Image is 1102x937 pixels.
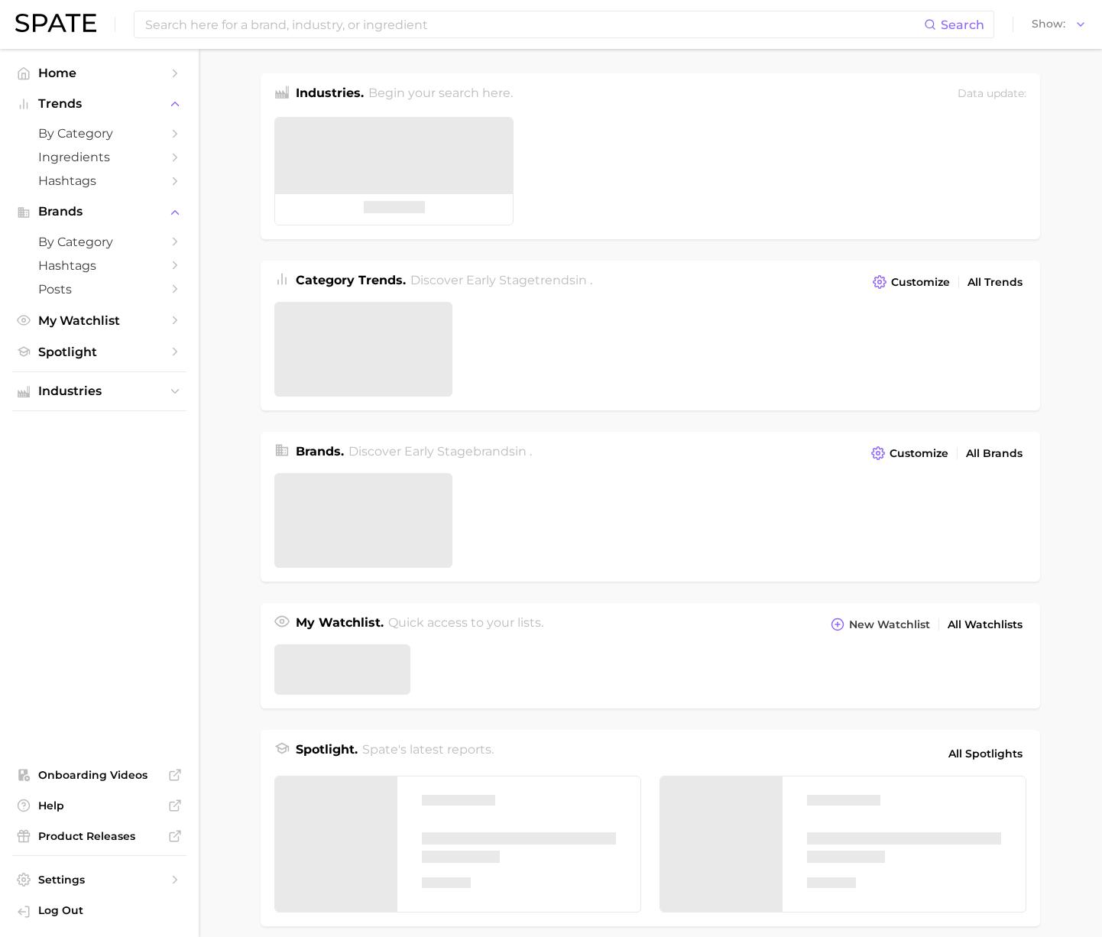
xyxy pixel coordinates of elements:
span: Posts [38,282,160,297]
span: Onboarding Videos [38,768,160,782]
span: Product Releases [38,829,160,843]
a: Ingredients [12,145,186,169]
a: Log out. Currently logged in with e-mail yumi.toki@spate.nyc. [12,899,186,925]
span: Discover Early Stage brands in . [348,444,532,459]
h1: Industries. [296,84,364,105]
button: Customize [867,443,952,464]
span: by Category [38,235,160,249]
button: Brands [12,200,186,223]
span: Help [38,799,160,812]
a: Product Releases [12,825,186,848]
a: Settings [12,868,186,891]
span: Discover Early Stage trends in . [410,273,592,287]
a: by Category [12,230,186,254]
span: New Watchlist [849,618,930,631]
a: Spotlight [12,340,186,364]
span: Search [941,18,984,32]
div: Data update: [958,84,1026,105]
span: by Category [38,126,160,141]
span: All Watchlists [948,618,1023,631]
a: Home [12,61,186,85]
button: Trends [12,92,186,115]
a: All Watchlists [944,614,1026,635]
span: All Trends [967,276,1023,289]
button: Industries [12,380,186,403]
button: New Watchlist [827,614,934,635]
span: All Spotlights [948,744,1023,763]
a: All Trends [964,272,1026,293]
img: SPATE [15,14,96,32]
span: Settings [38,873,160,887]
span: Show [1032,20,1065,28]
span: All Brands [966,447,1023,460]
h2: Quick access to your lists. [388,614,543,635]
span: Home [38,66,160,80]
h1: Spotlight. [296,741,358,767]
a: Help [12,794,186,817]
span: Hashtags [38,173,160,188]
span: Customize [890,447,948,460]
span: Industries [38,384,160,398]
h2: Spate's latest reports. [362,741,494,767]
span: Ingredients [38,150,160,164]
button: Show [1028,15,1091,34]
span: Category Trends . [296,273,406,287]
a: My Watchlist [12,309,186,332]
a: All Brands [962,443,1026,464]
span: Brands [38,205,160,219]
span: Brands . [296,444,344,459]
span: Hashtags [38,258,160,273]
a: Hashtags [12,254,186,277]
span: Log Out [38,903,174,917]
a: Onboarding Videos [12,764,186,786]
input: Search here for a brand, industry, or ingredient [144,11,924,37]
span: Customize [891,276,950,289]
a: Posts [12,277,186,301]
a: Hashtags [12,169,186,193]
button: Customize [869,271,954,293]
a: All Spotlights [945,741,1026,767]
a: by Category [12,122,186,145]
h2: Begin your search here. [368,84,513,105]
span: Spotlight [38,345,160,359]
span: Trends [38,97,160,111]
span: My Watchlist [38,313,160,328]
h1: My Watchlist. [296,614,384,635]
